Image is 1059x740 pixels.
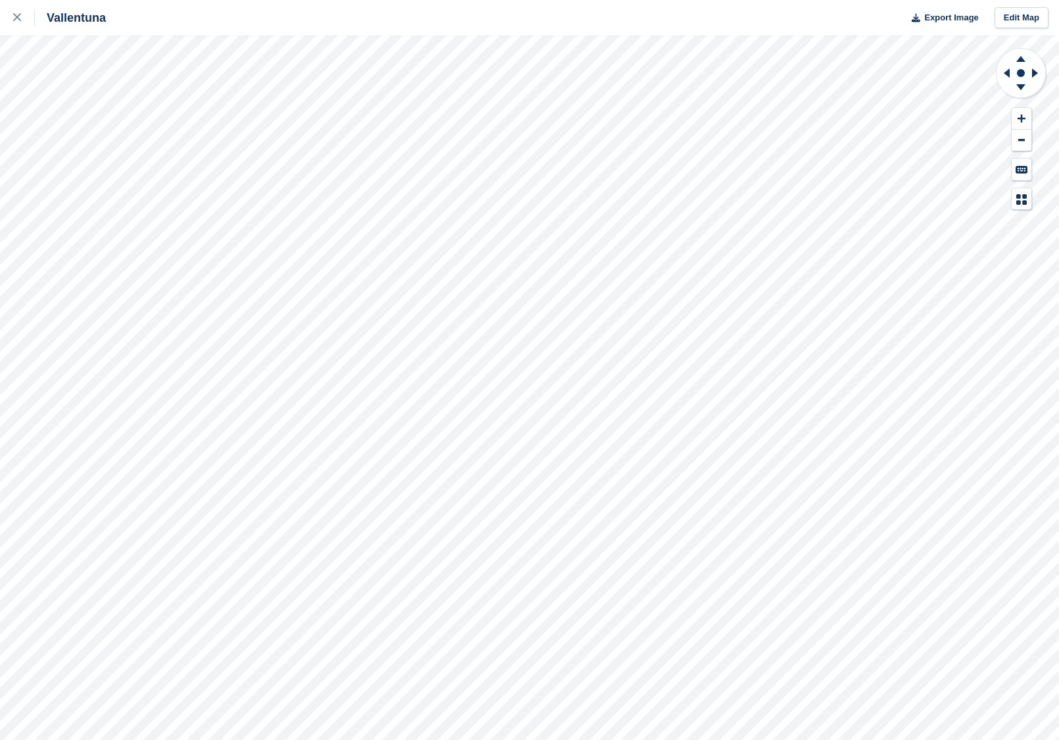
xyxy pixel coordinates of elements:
[904,7,979,29] button: Export Image
[1012,159,1031,180] button: Keyboard Shortcuts
[1012,108,1031,130] button: Zoom In
[995,7,1048,29] a: Edit Map
[924,11,978,24] span: Export Image
[1012,130,1031,151] button: Zoom Out
[1012,188,1031,210] button: Map Legend
[35,10,106,26] div: Vallentuna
